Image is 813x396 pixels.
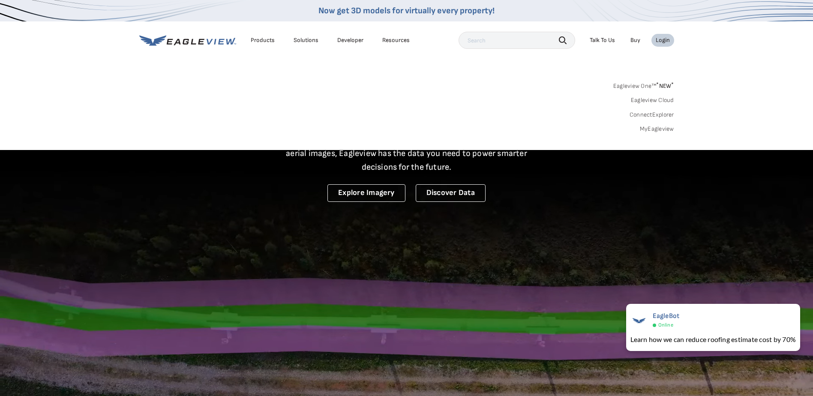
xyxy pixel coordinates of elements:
a: Explore Imagery [327,184,405,202]
a: ConnectExplorer [630,111,674,119]
a: Now get 3D models for virtually every property! [318,6,495,16]
img: EagleBot [630,312,648,329]
a: Eagleview Cloud [631,96,674,104]
div: Products [251,36,275,44]
div: Login [656,36,670,44]
a: MyEagleview [640,125,674,133]
span: NEW [656,82,674,90]
span: EagleBot [653,312,680,320]
a: Eagleview One™*NEW* [613,80,674,90]
div: Talk To Us [590,36,615,44]
a: Developer [337,36,363,44]
div: Solutions [294,36,318,44]
div: Resources [382,36,410,44]
p: A new era starts here. Built on more than 3.5 billion high-resolution aerial images, Eagleview ha... [276,133,538,174]
span: Online [658,322,673,328]
div: Learn how we can reduce roofing estimate cost by 70% [630,334,796,345]
a: Buy [630,36,640,44]
a: Discover Data [416,184,486,202]
input: Search [459,32,575,49]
